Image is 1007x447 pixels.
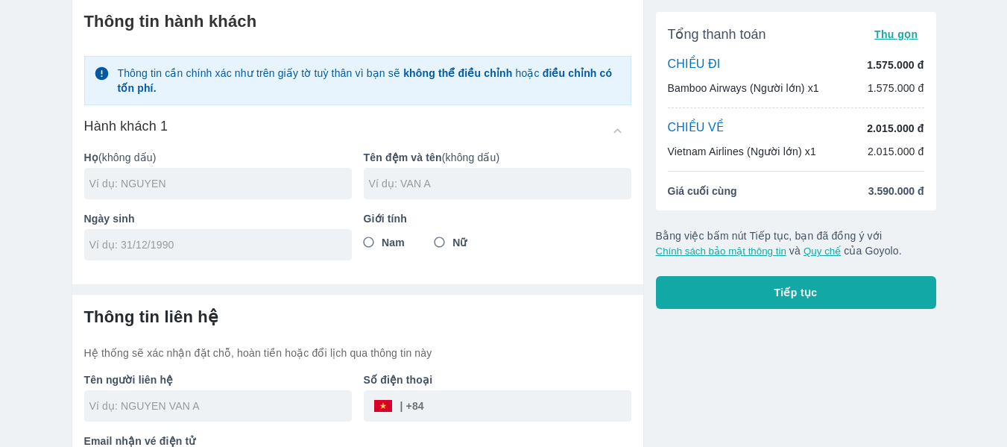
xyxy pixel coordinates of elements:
[774,285,818,300] span: Tiếp tục
[364,150,631,165] p: (không dấu)
[382,235,405,250] span: Nam
[656,276,936,309] button: Tiếp tục
[656,246,786,257] button: Chính sách bảo mật thông tin
[668,120,725,137] p: CHIỀU VỀ
[403,67,512,79] strong: không thể điều chỉnh
[84,151,98,163] b: Họ
[668,81,819,96] p: Bamboo Airways (Người lớn) x1
[804,246,841,257] button: Quy chế
[84,346,631,360] p: Hệ thống sẽ xác nhận đặt chỗ, hoàn tiền hoặc đổi lịch qua thông tin này
[868,144,924,159] p: 2.015.000 đ
[874,28,918,40] span: Thu gọn
[668,57,721,73] p: CHIỀU ĐI
[84,11,631,32] h6: Thông tin hành khách
[84,211,352,226] p: Ngày sinh
[84,150,352,165] p: (không dấu)
[668,144,816,159] p: Vietnam Airlines (Người lớn) x1
[364,151,442,163] b: Tên đệm và tên
[84,435,196,447] b: Email nhận vé điện tử
[84,117,168,135] h6: Hành khách 1
[867,57,924,72] p: 1.575.000 đ
[868,24,924,45] button: Thu gọn
[89,237,337,252] input: Ví dụ: 31/12/1990
[452,235,467,250] span: Nữ
[89,176,352,191] input: Ví dụ: NGUYEN
[656,228,936,258] p: Bằng việc bấm nút Tiếp tục, bạn đã đồng ý với và của Goyolo.
[84,374,174,386] b: Tên người liên hệ
[364,374,433,386] b: Số điện thoại
[867,121,924,136] p: 2.015.000 đ
[84,307,631,328] h6: Thông tin liên hệ
[868,184,924,199] span: 3.590.000 đ
[117,66,621,96] p: Thông tin cần chính xác như trên giấy tờ tuỳ thân vì bạn sẽ hoặc
[364,211,631,226] p: Giới tính
[89,398,352,413] input: Ví dụ: NGUYEN VAN A
[369,176,631,191] input: Ví dụ: VAN A
[668,184,737,199] span: Giá cuối cùng
[668,25,766,43] span: Tổng thanh toán
[868,81,924,96] p: 1.575.000 đ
